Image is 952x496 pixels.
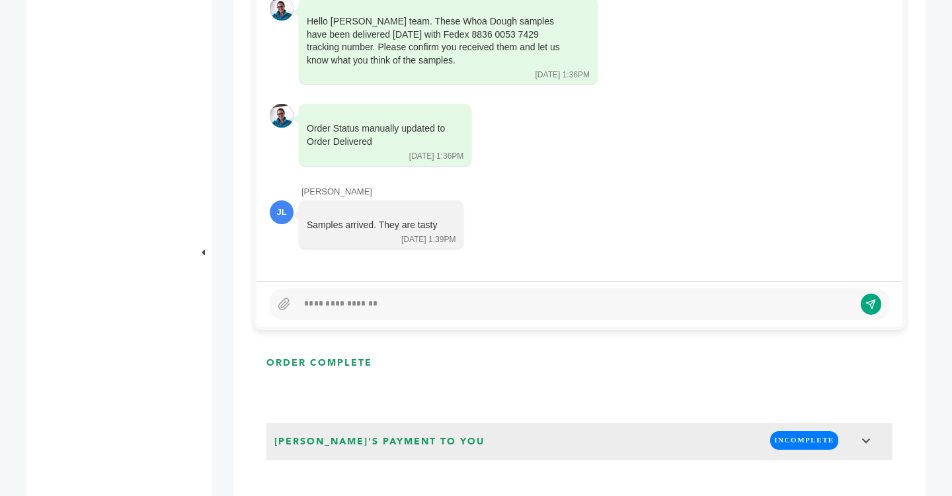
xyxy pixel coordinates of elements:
h3: ORDER COMPLETE [266,356,372,370]
div: [DATE] 1:39PM [401,234,456,245]
div: [DATE] 1:36PM [535,69,590,81]
div: Order Status manually updated to Order Delivered [307,122,445,148]
div: Hello [PERSON_NAME] team. These Whoa Dough samples have been delivered [DATE] with Fedex 8836 005... [307,15,571,67]
div: Samples arrived. They are tasty [307,219,437,232]
span: INCOMPLETE [770,431,838,449]
span: [PERSON_NAME]'s Payment to You [270,431,489,452]
div: [DATE] 1:36PM [409,151,463,162]
div: JL [270,200,294,224]
div: [PERSON_NAME] [301,186,889,198]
